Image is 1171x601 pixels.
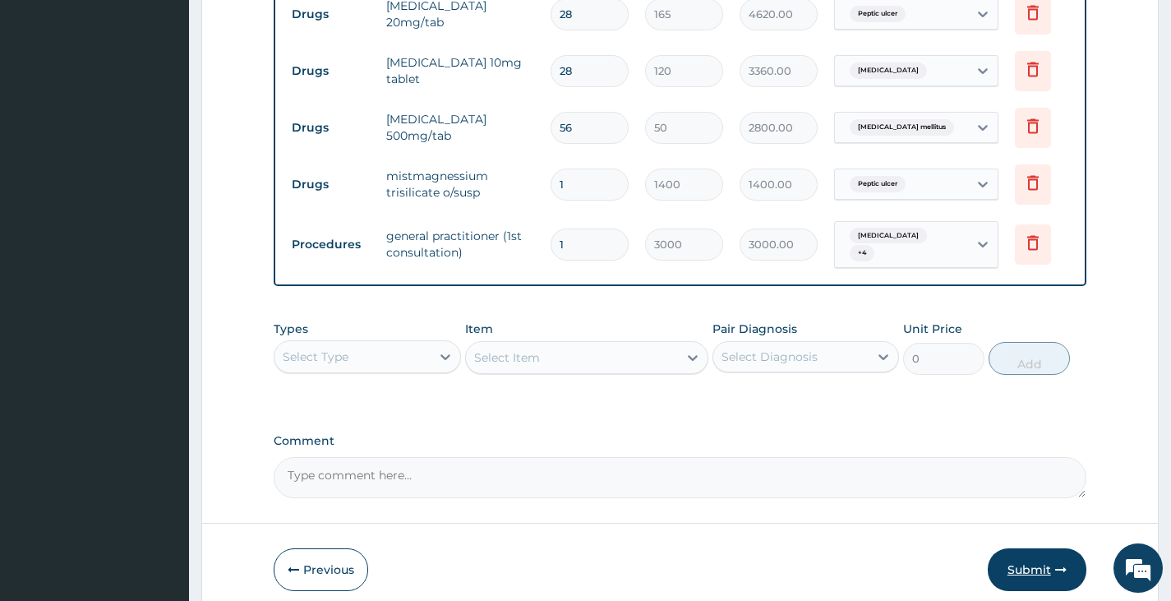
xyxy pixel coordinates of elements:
label: Item [465,321,493,337]
label: Unit Price [903,321,962,337]
div: Chat with us now [85,92,276,113]
div: Select Diagnosis [722,349,818,365]
label: Pair Diagnosis [712,321,797,337]
button: Submit [988,548,1086,591]
span: [MEDICAL_DATA] [850,62,927,79]
td: [MEDICAL_DATA] 10mg tablet [378,46,542,95]
label: Types [274,322,308,336]
span: + 4 [850,245,874,261]
td: Procedures [284,229,378,260]
div: Select Type [283,349,348,365]
button: Previous [274,548,368,591]
span: Peptic ulcer [850,6,906,22]
textarea: Type your message and hit 'Enter' [8,414,313,472]
div: Minimize live chat window [270,8,309,48]
span: We're online! [95,190,227,356]
span: [MEDICAL_DATA] mellitus [850,119,954,136]
img: d_794563401_company_1708531726252_794563401 [30,82,67,123]
button: Add [989,342,1070,375]
td: general practitioner (1st consultation) [378,220,542,269]
span: Peptic ulcer [850,176,906,192]
td: mistmagnessium trisilicate o/susp [378,159,542,209]
td: Drugs [284,56,378,86]
span: [MEDICAL_DATA] [850,228,927,244]
td: [MEDICAL_DATA] 500mg/tab [378,103,542,152]
label: Comment [274,434,1086,448]
td: Drugs [284,113,378,143]
td: Drugs [284,169,378,200]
